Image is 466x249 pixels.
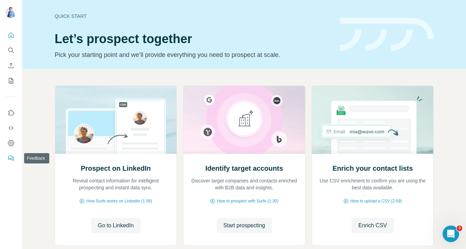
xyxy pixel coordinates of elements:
[6,137,17,149] button: Dashboard
[205,163,283,173] h2: Identify target accounts
[86,198,152,204] span: How Surfe works on LinkedIn (1:58)
[217,198,278,204] span: How to prospect with Surfe (1:30)
[443,226,459,242] iframe: Intercom live chat
[183,86,305,154] img: Identify target accounts
[55,32,332,46] h1: Let’s prospect together
[55,50,332,60] p: Pick your starting point and we’ll provide everything you need to prospect at scale.
[55,86,177,154] img: Prospect on LinkedIn
[352,218,394,233] button: Enrich CSV
[6,74,17,87] button: My lists
[358,221,387,230] span: Enrich CSV
[62,177,170,191] p: Reveal contact information for intelligent prospecting and instant data sync.
[190,177,298,191] p: Discover target companies and contacts enriched with B2B data and insights.
[6,152,17,165] button: Feedback
[98,221,134,230] span: Go to LinkedIn
[319,177,427,191] p: Use CSV enrichment to confirm you are using the best data available.
[6,59,17,72] button: Enrich CSV
[6,122,17,134] button: Use Surfe API
[340,18,434,51] img: banner
[332,163,413,173] h2: Enrich your contact lists
[312,86,434,154] img: Enrich your contact lists
[223,221,265,230] span: Start prospecting
[55,13,332,20] div: Quick start
[6,7,17,18] img: Avatar
[6,44,17,57] button: Search
[350,198,402,204] span: How to upload a CSV (2:59)
[81,163,151,173] h2: Prospect on LinkedIn
[6,29,17,41] button: Quick start
[457,226,462,231] span: 3
[6,107,17,119] button: Use Surfe on LinkedIn
[216,218,272,233] button: Start prospecting
[91,218,141,233] button: Go to LinkedIn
